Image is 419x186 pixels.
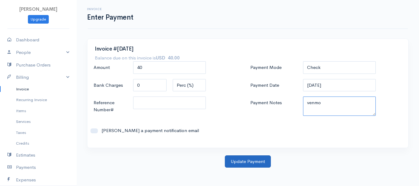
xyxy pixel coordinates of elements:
h7: Balance due on this invoice is [95,55,180,61]
label: Reference Number# [90,97,130,116]
label: [PERSON_NAME] a payment notification email [98,127,242,134]
span: [PERSON_NAME] [19,6,57,12]
h1: Enter Payment [87,13,133,21]
label: Bank Charges [90,79,130,92]
button: Update Payment [225,155,271,168]
label: Amount [90,61,130,74]
label: Payment Notes [247,97,300,115]
label: Payment Mode [247,61,300,74]
a: Upgrade [28,15,49,24]
h6: Invoice [87,7,133,11]
strong: USD 40.00 [156,55,180,61]
label: Payment Date [247,79,300,92]
h3: Invoice #[DATE] [95,46,401,52]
